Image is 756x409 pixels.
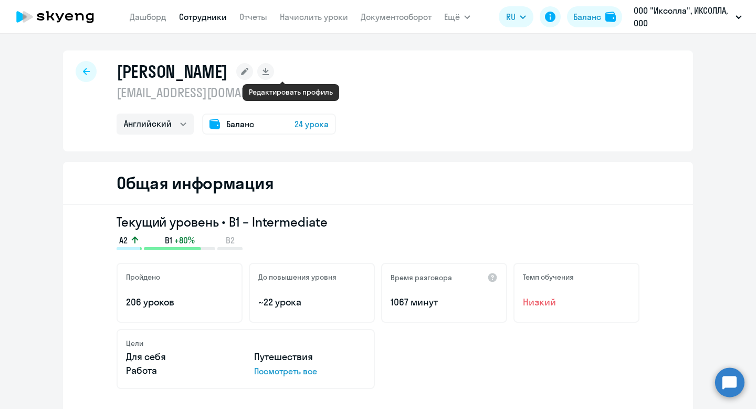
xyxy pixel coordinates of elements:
[605,12,616,22] img: balance
[258,272,337,282] h5: До повышения уровня
[254,365,365,377] p: Посмотреть все
[391,273,452,282] h5: Время разговора
[567,6,622,27] button: Балансbalance
[126,364,237,377] p: Работа
[634,4,731,29] p: ООО "Иксолла", ИКСОЛЛА, ООО
[499,6,533,27] button: RU
[119,234,128,246] span: A2
[165,234,172,246] span: B1
[573,11,601,23] div: Баланс
[523,295,630,309] span: Низкий
[249,87,333,97] div: Редактировать профиль
[391,295,498,309] p: 1067 минут
[117,84,336,101] p: [EMAIL_ADDRESS][DOMAIN_NAME]
[506,11,516,23] span: RU
[126,339,143,348] h5: Цели
[126,350,237,364] p: Для себя
[523,272,574,282] h5: Темп обучения
[444,6,470,27] button: Ещё
[239,12,267,22] a: Отчеты
[117,213,639,230] h3: Текущий уровень • B1 – Intermediate
[117,61,228,82] h1: [PERSON_NAME]
[226,118,254,130] span: Баланс
[295,118,329,130] span: 24 урока
[444,11,460,23] span: Ещё
[179,12,227,22] a: Сотрудники
[361,12,432,22] a: Документооборот
[174,234,195,246] span: +80%
[117,172,274,193] h2: Общая информация
[258,295,365,309] p: ~22 урока
[628,4,747,29] button: ООО "Иксолла", ИКСОЛЛА, ООО
[280,12,348,22] a: Начислить уроки
[126,295,233,309] p: 206 уроков
[254,350,365,364] p: Путешествия
[126,272,160,282] h5: Пройдено
[130,12,166,22] a: Дашборд
[226,234,235,246] span: B2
